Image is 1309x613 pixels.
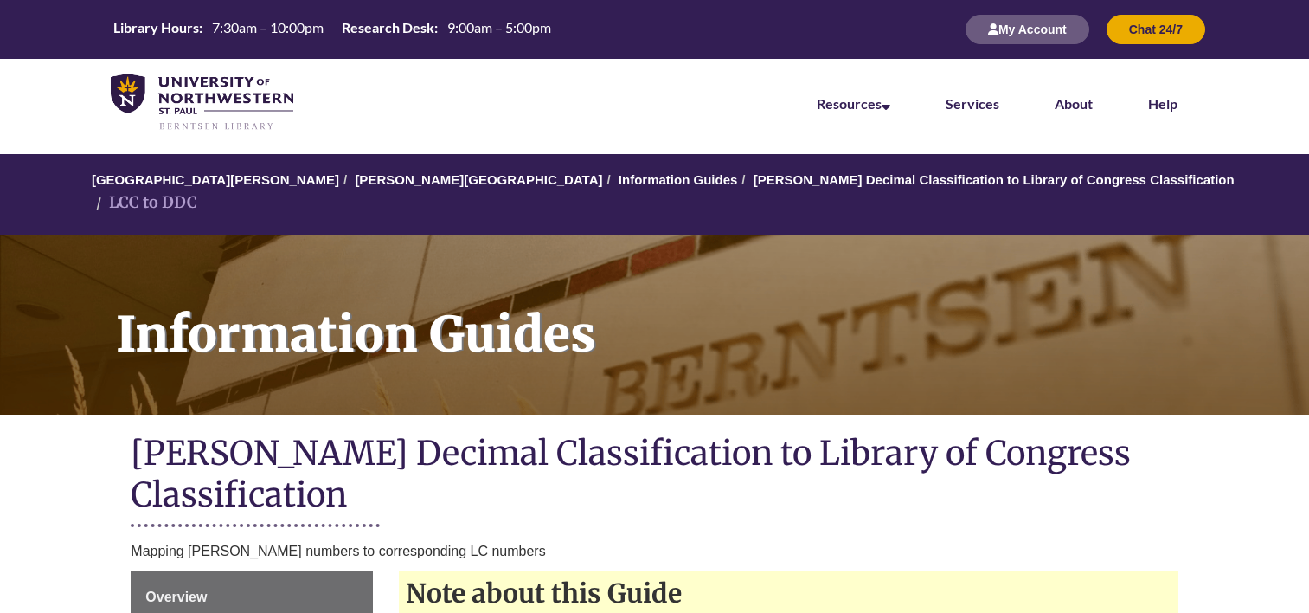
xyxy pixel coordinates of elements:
span: Overview [145,590,207,604]
span: 7:30am – 10:00pm [212,19,324,35]
a: Help [1148,95,1177,112]
a: [PERSON_NAME][GEOGRAPHIC_DATA] [355,172,602,187]
h1: Information Guides [97,235,1309,392]
a: Chat 24/7 [1107,22,1205,36]
a: Hours Today [106,18,558,42]
a: About [1055,95,1093,112]
h1: [PERSON_NAME] Decimal Classification to Library of Congress Classification [131,432,1177,519]
a: [GEOGRAPHIC_DATA][PERSON_NAME] [92,172,339,187]
a: Services [946,95,999,112]
th: Research Desk: [335,18,440,37]
button: Chat 24/7 [1107,15,1205,44]
a: [PERSON_NAME] Decimal Classification to Library of Congress Classification [754,172,1235,187]
a: Information Guides [619,172,738,187]
a: My Account [966,22,1089,36]
img: UNWSP Library Logo [111,74,293,132]
span: Mapping [PERSON_NAME] numbers to corresponding LC numbers [131,544,545,558]
th: Library Hours: [106,18,205,37]
button: My Account [966,15,1089,44]
a: Resources [817,95,890,112]
li: LCC to DDC [92,190,197,216]
table: Hours Today [106,18,558,40]
span: 9:00am – 5:00pm [447,19,551,35]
